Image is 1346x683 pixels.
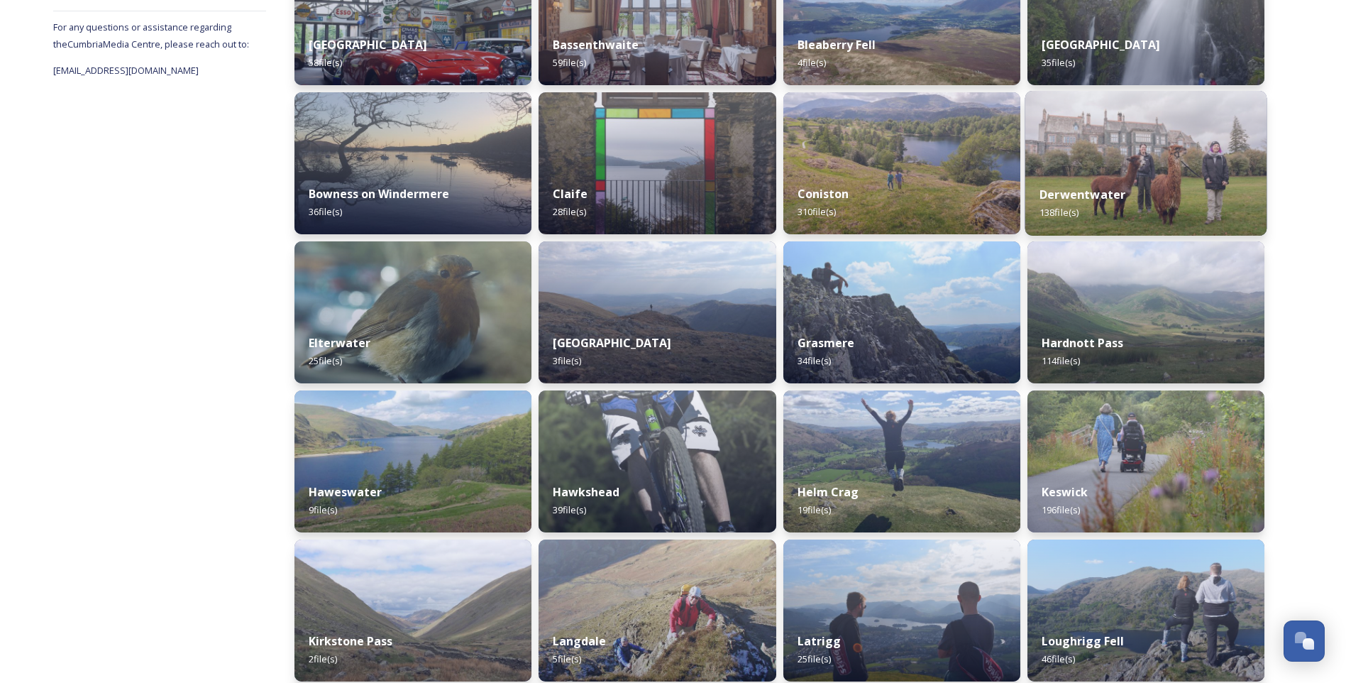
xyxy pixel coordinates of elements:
[1042,354,1080,367] span: 114 file(s)
[1284,621,1325,662] button: Open Chat
[1042,652,1075,665] span: 46 file(s)
[783,540,1020,682] img: DSC_0078.JPG
[1027,241,1264,383] img: IMG_0088.JPG
[1039,206,1079,219] span: 138 file(s)
[539,540,776,682] img: 09%2520-%2520West%2520Ridge.JPG
[309,652,337,665] span: 2 file(s)
[309,37,427,53] strong: [GEOGRAPHIC_DATA]
[553,37,639,53] strong: Bassenthwaite
[539,92,776,234] img: Claife-Viewing-Station-10.jpg
[1027,390,1264,532] img: DSC09938.jpg
[553,354,581,367] span: 3 file(s)
[294,390,531,532] img: Haweswater%2520-%2520Summer%25202016.jpg
[798,484,859,500] strong: Helm Crag
[53,21,249,50] span: For any questions or assistance regarding the Cumbria Media Centre, please reach out to:
[798,354,831,367] span: 34 file(s)
[798,503,831,516] span: 19 file(s)
[309,186,449,202] strong: Bowness on Windermere
[553,335,671,351] strong: [GEOGRAPHIC_DATA]
[553,205,586,218] span: 28 file(s)
[539,241,776,383] img: IMG_0442.JPG
[294,540,531,682] img: KirkstonePass_April2018_Photo-CumbriaTourism.JPG
[553,633,606,649] strong: Langdale
[798,186,849,202] strong: Coniston
[1039,187,1125,202] strong: Derwentwater
[1025,91,1267,236] img: Alpacaly-Ever-After-4671.jpg
[783,241,1020,383] img: Lakes%2520Cumbria%2520Tourism1122.jpg
[1042,503,1080,516] span: 196 file(s)
[553,484,619,500] strong: Hawkshead
[53,64,199,77] span: [EMAIL_ADDRESS][DOMAIN_NAME]
[309,503,337,516] span: 9 file(s)
[1027,540,1264,682] img: Loughrigg%2520Fell%2520%2816%29.JPG
[783,92,1020,234] img: Coniston-Couple-395-Edit.jpg
[309,484,382,500] strong: Haweswater
[294,92,531,234] img: IMG_1346.JPG
[798,205,836,218] span: 310 file(s)
[1042,484,1088,500] strong: Keswick
[309,633,392,649] strong: Kirkstone Pass
[553,652,581,665] span: 5 file(s)
[1042,335,1123,351] strong: Hardnott Pass
[553,186,588,202] strong: Claife
[1042,56,1075,69] span: 35 file(s)
[553,56,586,69] span: 59 file(s)
[1042,37,1160,53] strong: [GEOGRAPHIC_DATA]
[309,354,342,367] span: 25 file(s)
[553,503,586,516] span: 39 file(s)
[798,633,841,649] strong: Latrigg
[798,652,831,665] span: 25 file(s)
[798,56,826,69] span: 4 file(s)
[798,37,876,53] strong: Bleaberry Fell
[1042,633,1124,649] strong: Loughrigg Fell
[294,241,531,383] img: Lakes%2520Cumbria%2520Tourism989.jpg
[539,390,776,532] img: Lakes%2520Cumbria%2520Tourism1150.jpg
[309,205,342,218] span: 36 file(s)
[783,390,1020,532] img: The%2520Lion%2520%2526%2520The%2520Lamb%2520%28Helm%2520Crag%29%2520Spring%252020173.jpg
[309,335,370,351] strong: Elterwater
[798,335,854,351] strong: Grasmere
[309,56,342,69] span: 58 file(s)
